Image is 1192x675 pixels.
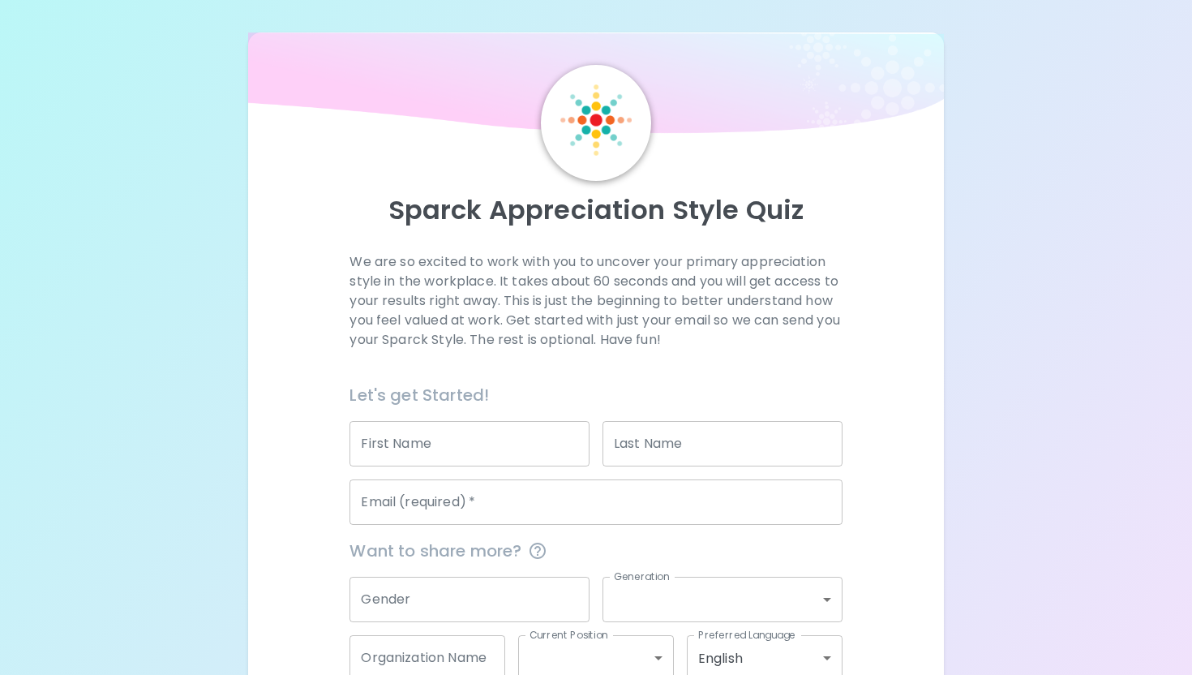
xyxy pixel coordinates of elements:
img: wave [248,32,943,142]
p: We are so excited to work with you to uncover your primary appreciation style in the workplace. I... [349,252,842,350]
label: Current Position [530,628,608,642]
p: Sparck Appreciation Style Quiz [268,194,924,226]
label: Preferred Language [698,628,795,642]
img: Sparck Logo [560,84,632,156]
svg: This information is completely confidential and only used for aggregated appreciation studies at ... [528,541,547,561]
label: Generation [614,570,670,583]
h6: Let's get Started! [349,382,842,408]
span: Want to share more? [349,538,842,564]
